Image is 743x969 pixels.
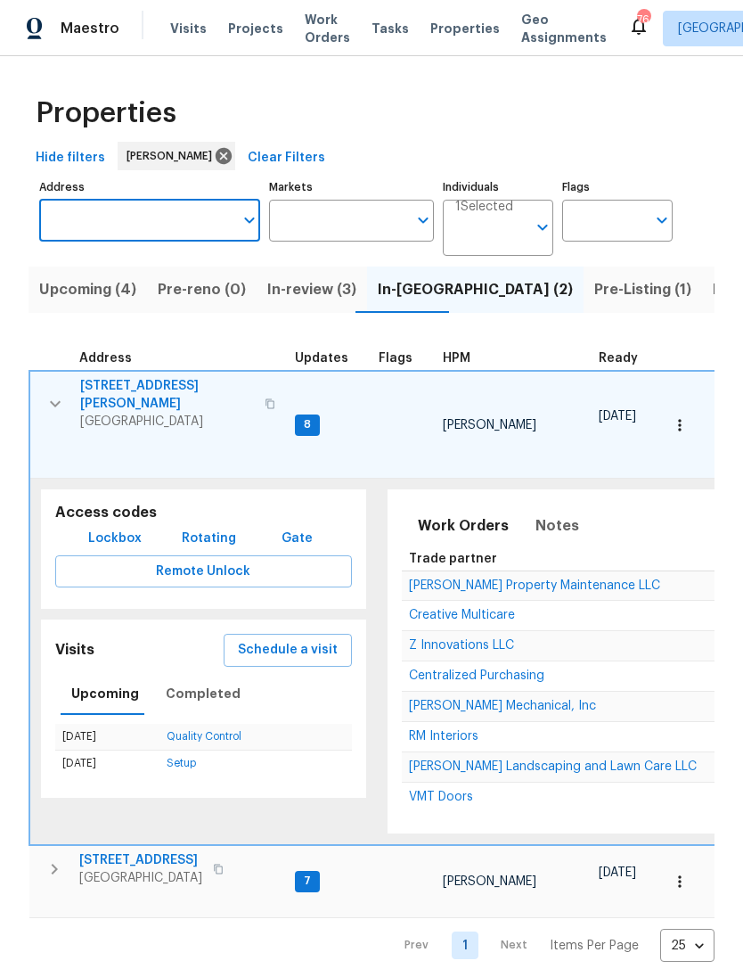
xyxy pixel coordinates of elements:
span: HPM [443,352,470,365]
span: In-[GEOGRAPHIC_DATA] (2) [378,277,573,302]
label: Flags [562,182,673,193]
span: VMT Doors [409,791,473,803]
span: [PERSON_NAME] [443,875,536,888]
label: Markets [269,182,435,193]
h5: Visits [55,641,94,660]
div: Earliest renovation start date (first business day after COE or Checkout) [599,352,654,365]
a: Setup [167,758,196,768]
span: 1 Selected [455,200,513,215]
span: Address [79,352,132,365]
span: 7 [297,874,318,889]
span: Tasks [371,22,409,35]
span: Lockbox [88,528,142,550]
nav: Pagination Navigation [388,929,714,962]
span: Completed [166,683,241,705]
a: Quality Control [167,731,241,742]
span: Visits [170,20,207,37]
div: [PERSON_NAME] [118,142,235,170]
button: Open [649,208,674,233]
h5: Access codes [55,504,352,522]
div: 76 [637,11,649,29]
a: Creative Multicare [409,610,515,620]
span: [GEOGRAPHIC_DATA] [79,869,202,887]
a: VMT Doors [409,792,473,802]
button: Hide filters [29,142,112,175]
span: Rotating [182,528,236,550]
td: [DATE] [55,724,159,751]
span: Remote Unlock [69,561,338,583]
button: Rotating [175,522,243,555]
span: Properties [36,104,176,122]
span: Trade partner [409,553,497,565]
span: [PERSON_NAME] [127,147,219,165]
span: Creative Multicare [409,609,515,621]
p: Items Per Page [550,937,639,955]
button: Open [237,208,262,233]
div: 25 [660,923,714,969]
button: Open [411,208,436,233]
span: [PERSON_NAME] [443,419,536,431]
span: Notes [535,513,579,538]
span: [PERSON_NAME] Landscaping and Lawn Care LLC [409,760,697,773]
a: [PERSON_NAME] Landscaping and Lawn Care LLC [409,761,697,772]
span: Gate [276,528,319,550]
span: Work Orders [305,11,350,46]
span: Centralized Purchasing [409,669,544,682]
span: [GEOGRAPHIC_DATA] [80,413,254,431]
span: [PERSON_NAME] Mechanical, Inc [409,700,596,712]
button: Schedule a visit [224,634,352,667]
span: [DATE] [599,866,636,879]
span: Upcoming [71,683,139,705]
span: RM Interiors [409,730,478,743]
label: Address [39,182,260,193]
a: [PERSON_NAME] Mechanical, Inc [409,701,596,711]
span: Geo Assignments [521,11,607,46]
span: Flags [379,352,412,365]
span: Work Orders [418,513,509,538]
button: Lockbox [81,522,149,555]
a: Centralized Purchasing [409,670,544,681]
label: Individuals [443,182,553,193]
a: Goto page 1 [452,932,478,959]
a: [PERSON_NAME] Property Maintenance LLC [409,580,660,591]
span: [STREET_ADDRESS] [79,851,202,869]
span: Upcoming (4) [39,277,136,302]
button: Remote Unlock [55,555,352,588]
span: Properties [430,20,500,37]
span: Ready [599,352,638,365]
span: Hide filters [36,147,105,169]
span: [PERSON_NAME] Property Maintenance LLC [409,579,660,592]
button: Clear Filters [241,142,332,175]
span: Schedule a visit [238,639,338,661]
button: Gate [269,522,326,555]
span: Maestro [61,20,119,37]
span: [STREET_ADDRESS][PERSON_NAME] [80,377,254,413]
span: [DATE] [599,410,636,423]
a: RM Interiors [409,731,478,742]
button: Open [530,215,555,240]
span: 8 [297,417,318,432]
td: [DATE] [55,751,159,777]
span: Clear Filters [248,147,325,169]
a: Z Innovations LLC [409,640,514,651]
span: Updates [295,352,348,365]
span: Projects [228,20,283,37]
span: In-review (3) [267,277,356,302]
span: Z Innovations LLC [409,639,514,652]
span: Pre-reno (0) [158,277,246,302]
span: Pre-Listing (1) [594,277,691,302]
